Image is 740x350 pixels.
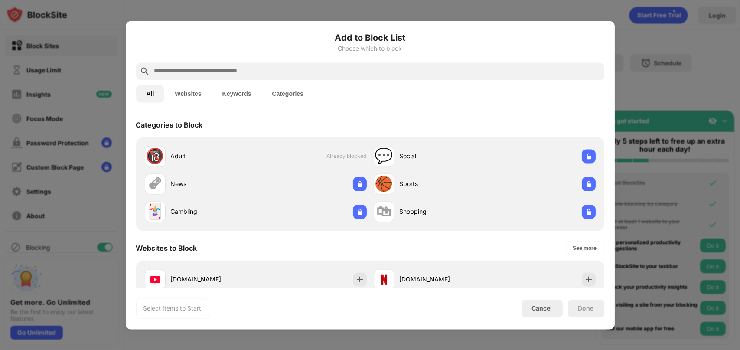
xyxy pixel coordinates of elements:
[400,180,485,189] div: Sports
[146,203,164,221] div: 🃏
[171,207,256,216] div: Gambling
[148,175,163,193] div: 🗞
[573,244,597,252] div: See more
[136,244,197,252] div: Websites to Block
[136,85,165,102] button: All
[400,207,485,216] div: Shopping
[164,85,212,102] button: Websites
[146,147,164,165] div: 🔞
[379,274,389,285] img: favicons
[532,305,552,312] div: Cancel
[375,175,393,193] div: 🏀
[327,153,367,160] span: Already blocked
[136,31,604,44] h6: Add to Block List
[136,121,203,129] div: Categories to Block
[150,274,160,285] img: favicons
[136,45,604,52] div: Choose which to block
[377,203,391,221] div: 🛍
[140,66,150,76] img: search.svg
[578,305,594,312] div: Done
[400,275,485,284] div: [DOMAIN_NAME]
[375,147,393,165] div: 💬
[171,152,256,161] div: Adult
[212,85,262,102] button: Keywords
[171,275,256,284] div: [DOMAIN_NAME]
[171,180,256,189] div: News
[143,304,202,313] div: Select Items to Start
[262,85,314,102] button: Categories
[400,152,485,161] div: Social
